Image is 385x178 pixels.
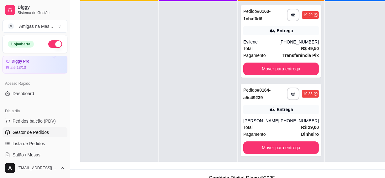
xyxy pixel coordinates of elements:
[3,79,67,89] div: Acesso Rápido
[13,152,40,158] span: Salão / Mesas
[3,20,67,33] button: Select a team
[243,39,279,45] div: Evilene
[243,118,279,124] div: [PERSON_NAME]
[243,63,319,75] button: Mover para entrega
[3,89,67,99] a: Dashboard
[243,88,271,100] strong: # 0164-a5c49239
[282,53,319,58] strong: Transferência Pix
[48,40,62,48] button: Alterar Status
[303,91,313,96] div: 19:35
[3,116,67,126] button: Pedidos balcão (PDV)
[243,9,271,21] strong: # 0163-1cbaf0d6
[243,131,266,138] span: Pagamento
[301,125,319,130] strong: R$ 29,00
[3,139,67,149] a: Lista de Pedidos
[12,59,29,64] article: Diggy Pro
[3,150,67,160] a: Salão / Mesas
[3,106,67,116] div: Dia a dia
[13,90,34,97] span: Dashboard
[19,23,53,29] div: Amigas na Mas ...
[13,140,45,147] span: Lista de Pedidos
[3,160,67,175] button: [EMAIL_ADDRESS][DOMAIN_NAME]
[13,129,49,135] span: Gestor de Pedidos
[277,28,293,34] div: Entrega
[301,132,319,137] strong: Dinheiro
[18,10,65,15] span: Sistema de Gestão
[243,141,319,154] button: Mover para entrega
[279,118,319,124] div: [PHONE_NUMBER]
[243,52,266,59] span: Pagamento
[18,165,57,170] span: [EMAIL_ADDRESS][DOMAIN_NAME]
[3,3,67,18] a: DiggySistema de Gestão
[243,9,257,14] span: Pedido
[301,46,319,51] strong: R$ 49,50
[243,45,253,52] span: Total
[18,5,65,10] span: Diggy
[303,13,313,18] div: 19:29
[279,39,319,45] div: [PHONE_NUMBER]
[8,41,34,48] div: Loja aberta
[277,106,293,113] div: Entrega
[8,23,14,29] span: A
[3,56,67,74] a: Diggy Proaté 13/10
[10,65,26,70] article: até 13/10
[243,88,257,93] span: Pedido
[13,118,56,124] span: Pedidos balcão (PDV)
[243,124,253,131] span: Total
[3,127,67,137] a: Gestor de Pedidos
